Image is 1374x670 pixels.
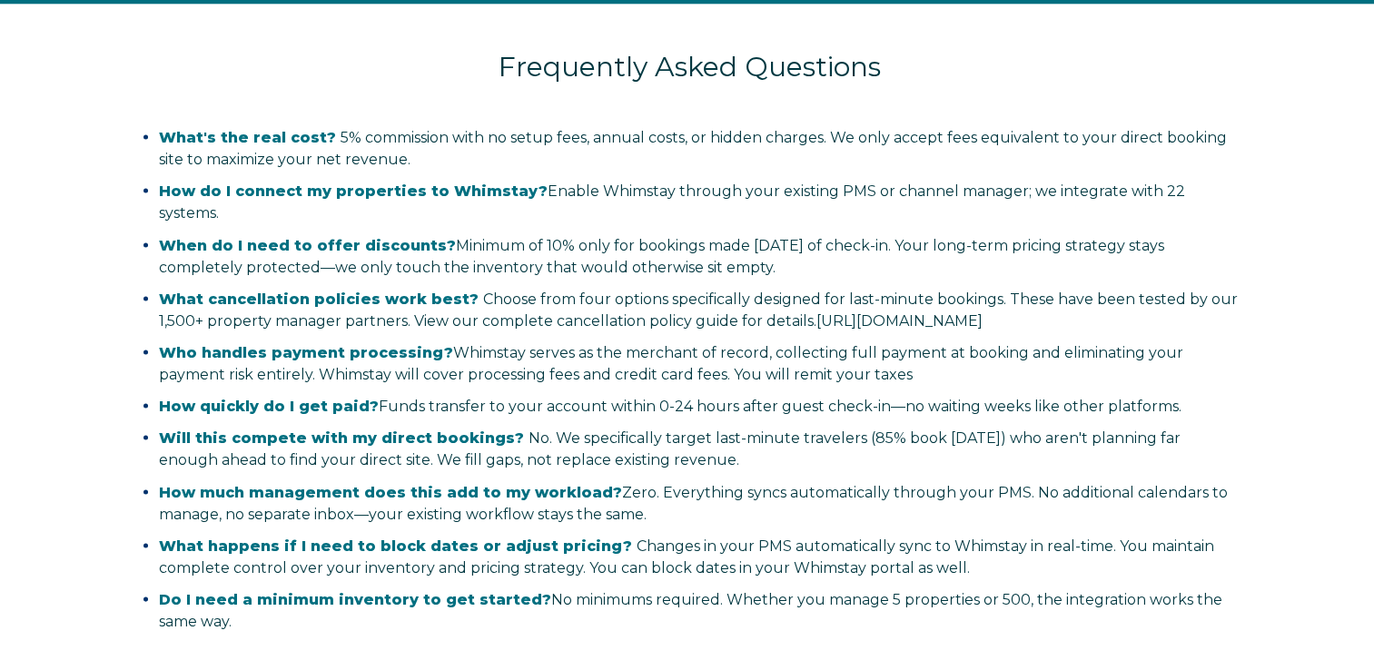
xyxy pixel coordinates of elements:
[499,50,881,84] span: Frequently Asked Questions
[159,484,622,501] strong: How much management does this add to my workload?
[456,237,575,254] span: Minimum of 10%
[159,291,1238,330] span: Choose from four options specifically designed for last-minute bookings. These have been tested b...
[159,537,1214,576] span: Changes in your PMS automatically sync to Whimstay in real-time. You maintain complete control ov...
[159,182,548,200] strong: How do I connect my properties to Whimstay?
[159,537,632,555] span: What happens if I need to block dates or adjust pricing?
[816,312,983,330] a: Vínculo https://salespage.whimstay.com/cancellation-policy-options
[159,237,456,254] strong: When do I need to offer discounts?
[159,484,1228,523] span: Zero. Everything syncs automatically through your PMS. No additional calendars to manage, no sepa...
[159,591,1222,630] span: No minimums required. Whether you manage 5 properties or 500, the integration works the same way.
[159,344,1183,383] span: Whimstay serves as the merchant of record, collecting full payment at booking and eliminating you...
[159,129,336,146] span: What's the real cost?
[159,429,1181,468] span: No. We specifically target last-minute travelers (85% book [DATE]) who aren't planning far enough...
[159,429,524,447] span: Will this compete with my direct bookings?
[159,344,453,361] strong: Who handles payment processing?
[159,291,479,308] span: What cancellation policies work best?
[159,398,1181,415] span: Funds transfer to your account within 0-24 hours after guest check-in—no waiting weeks like other...
[159,182,1185,222] span: Enable Whimstay through your existing PMS or channel manager; we integrate with 22 systems.
[159,398,379,415] strong: How quickly do I get paid?
[159,591,551,608] strong: Do I need a minimum inventory to get started?
[159,129,1227,168] span: 5% commission with no setup fees, annual costs, or hidden charges. We only accept fees equivalent...
[159,237,1164,276] span: only for bookings made [DATE] of check-in. Your long-term pricing strategy stays completely prote...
